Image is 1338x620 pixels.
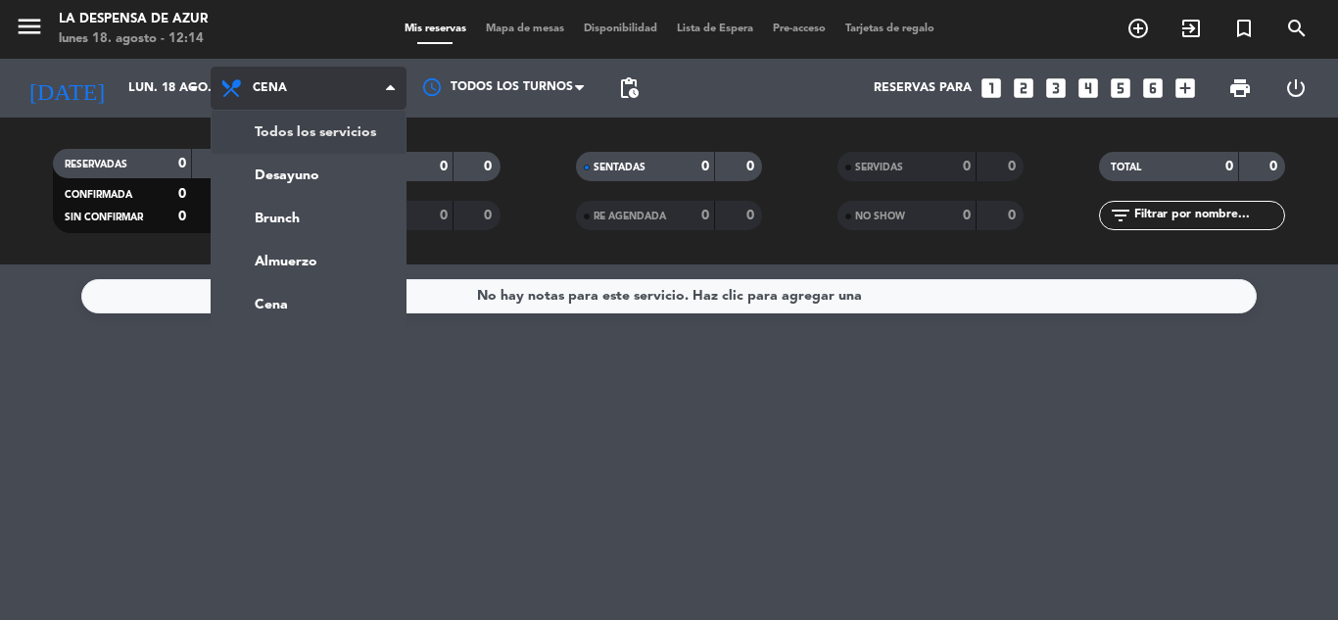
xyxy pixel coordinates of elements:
span: RE AGENDADA [594,212,666,221]
strong: 0 [1008,209,1020,222]
i: search [1285,17,1309,40]
i: looks_5 [1108,75,1133,101]
span: Mapa de mesas [476,24,574,34]
div: La Despensa de Azur [59,10,208,29]
span: RESERVADAS [65,160,127,169]
i: looks_3 [1043,75,1069,101]
i: looks_two [1011,75,1036,101]
div: lunes 18. agosto - 12:14 [59,29,208,49]
i: arrow_drop_down [182,76,206,100]
i: looks_one [979,75,1004,101]
strong: 0 [963,160,971,173]
div: No hay notas para este servicio. Haz clic para agregar una [477,285,862,308]
a: Todos los servicios [212,111,406,154]
strong: 0 [963,209,971,222]
strong: 0 [178,157,186,170]
a: Brunch [212,197,406,240]
i: add_box [1172,75,1198,101]
i: exit_to_app [1179,17,1203,40]
strong: 0 [440,209,448,222]
strong: 0 [1269,160,1281,173]
strong: 0 [484,160,496,173]
span: SIN CONFIRMAR [65,213,143,222]
strong: 0 [178,187,186,201]
i: filter_list [1109,204,1132,227]
span: TOTAL [1111,163,1141,172]
a: Almuerzo [212,240,406,283]
span: NO SHOW [855,212,905,221]
span: Cena [253,81,287,95]
strong: 0 [440,160,448,173]
strong: 0 [178,210,186,223]
i: turned_in_not [1232,17,1256,40]
i: looks_4 [1075,75,1101,101]
strong: 0 [1225,160,1233,173]
i: power_settings_new [1284,76,1308,100]
button: menu [15,12,44,48]
i: looks_6 [1140,75,1166,101]
span: CONFIRMADA [65,190,132,200]
span: SENTADAS [594,163,645,172]
a: Desayuno [212,154,406,197]
span: Lista de Espera [667,24,763,34]
strong: 0 [746,160,758,173]
i: [DATE] [15,67,119,110]
strong: 0 [484,209,496,222]
i: menu [15,12,44,41]
strong: 0 [701,160,709,173]
strong: 0 [1008,160,1020,173]
span: Mis reservas [395,24,476,34]
strong: 0 [701,209,709,222]
div: LOG OUT [1267,59,1323,118]
i: add_circle_outline [1126,17,1150,40]
span: Reservas para [874,81,972,95]
span: Disponibilidad [574,24,667,34]
span: print [1228,76,1252,100]
span: Pre-acceso [763,24,836,34]
span: pending_actions [617,76,641,100]
a: Cena [212,283,406,326]
span: SERVIDAS [855,163,903,172]
input: Filtrar por nombre... [1132,205,1284,226]
span: Tarjetas de regalo [836,24,944,34]
strong: 0 [746,209,758,222]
